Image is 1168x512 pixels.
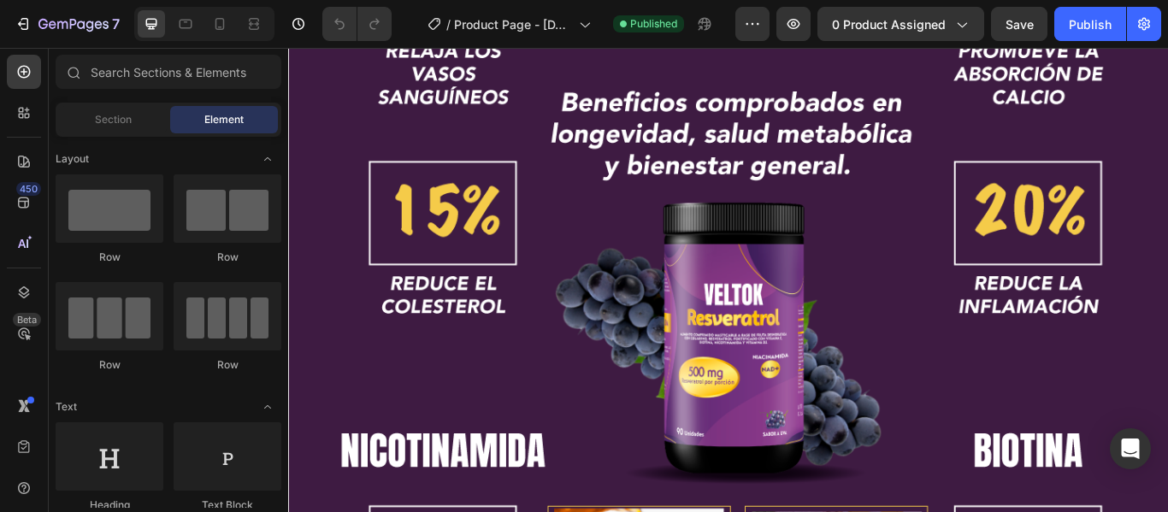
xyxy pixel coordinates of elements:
div: Beta [13,313,41,327]
input: Search Sections & Elements [56,55,281,89]
span: Text [56,399,77,415]
button: 0 product assigned [817,7,984,41]
button: 7 [7,7,127,41]
div: Row [56,357,163,373]
div: Row [56,250,163,265]
span: Save [1006,17,1034,32]
span: / [446,15,451,33]
span: Section [95,112,132,127]
p: 7 [112,14,120,34]
div: Row [174,357,281,373]
span: Toggle open [254,393,281,421]
div: Publish [1069,15,1112,33]
span: Element [204,112,244,127]
div: Undo/Redo [322,7,392,41]
div: Row [174,250,281,265]
iframe: Design area [288,48,1168,512]
button: Save [991,7,1047,41]
span: Toggle open [254,145,281,173]
div: Open Intercom Messenger [1110,428,1151,469]
span: Product Page - [DATE] 10:48:50 [454,15,572,33]
span: 0 product assigned [832,15,946,33]
div: 450 [16,182,41,196]
button: Publish [1054,7,1126,41]
span: Published [630,16,677,32]
span: Layout [56,151,89,167]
